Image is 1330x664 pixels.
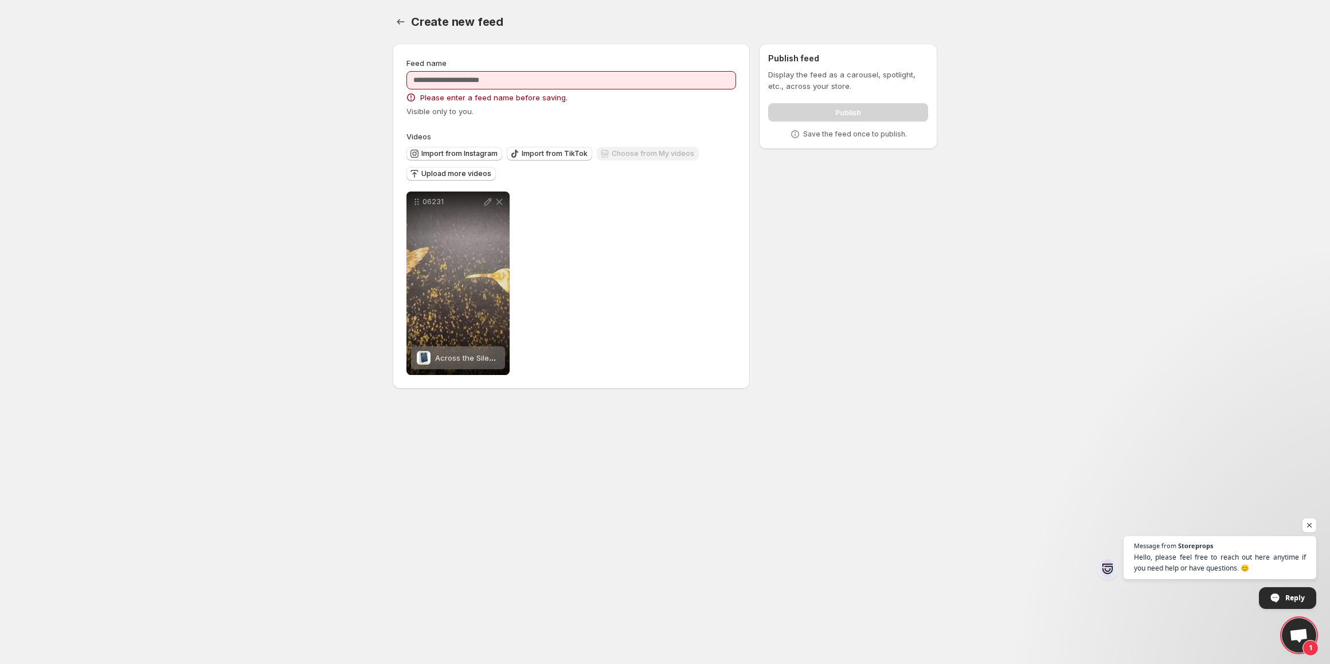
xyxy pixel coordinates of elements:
[803,130,907,139] p: Save the feed once to publish.
[423,197,482,206] p: 06231
[420,92,568,103] span: Please enter a feed name before saving.
[406,132,431,141] span: Videos
[406,58,447,68] span: Feed name
[1178,542,1213,549] span: Storeprops
[1134,542,1176,549] span: Message from
[1302,640,1319,656] span: 1
[435,353,503,362] span: Across the Silence
[406,147,502,161] button: Import from Instagram
[1134,552,1306,573] span: Hello, please feel free to reach out here anytime if you need help or have questions. 😊
[406,167,496,181] button: Upload more videos
[411,15,503,29] span: Create new feed
[406,107,474,116] span: Visible only to you.
[507,147,592,161] button: Import from TikTok
[1285,588,1305,608] span: Reply
[1282,618,1316,653] div: Open chat
[768,69,928,92] p: Display the feed as a carousel, spotlight, etc., across your store.
[421,149,498,158] span: Import from Instagram
[393,14,409,30] button: Settings
[768,53,928,64] h2: Publish feed
[421,169,491,178] span: Upload more videos
[522,149,588,158] span: Import from TikTok
[406,192,510,375] div: 06231Across the SilenceAcross the Silence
